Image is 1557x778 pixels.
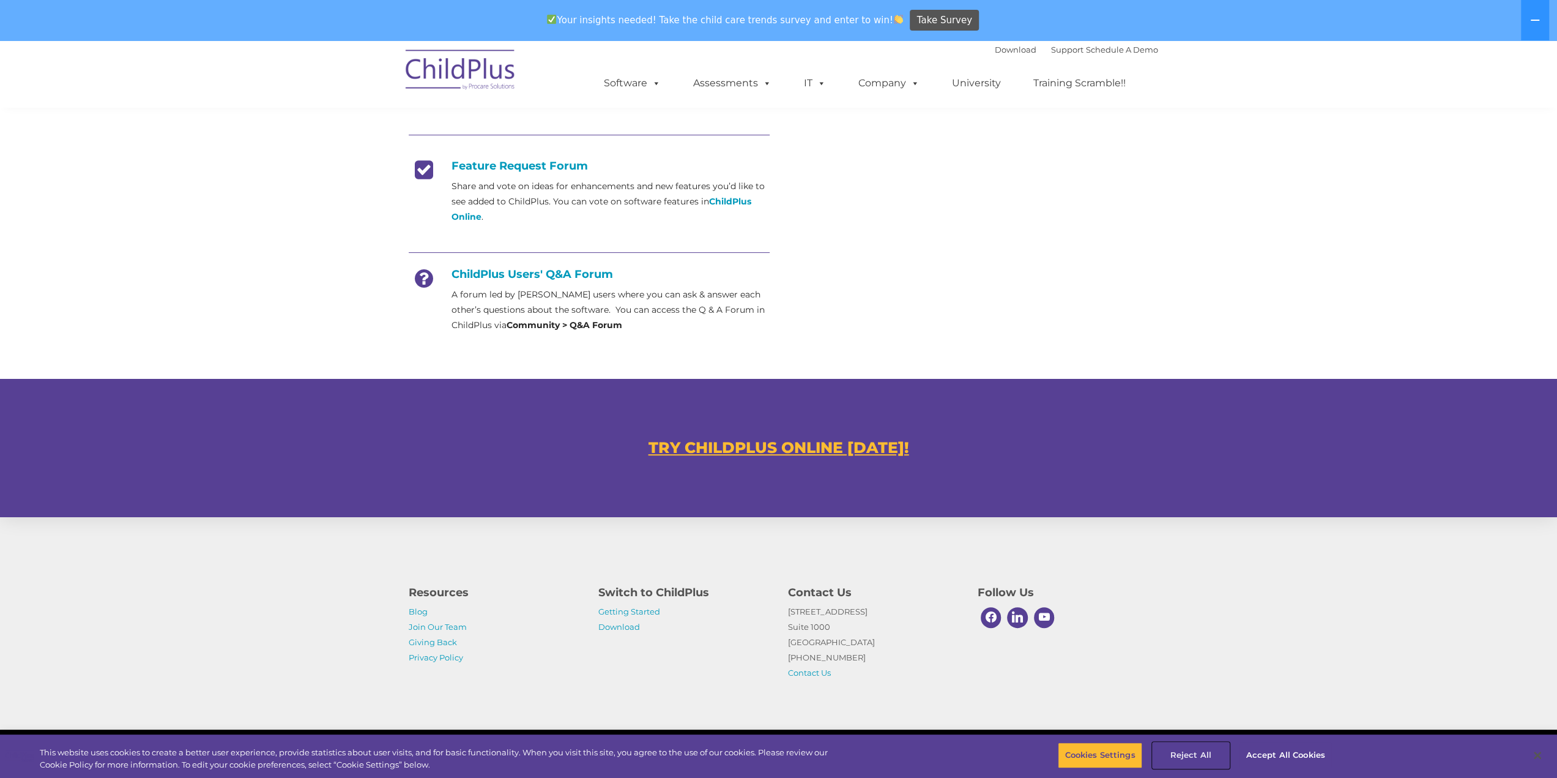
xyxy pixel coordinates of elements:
p: Share and vote on ideas for enhancements and new features you’d like to see added to ChildPlus. Y... [451,179,770,225]
p: [STREET_ADDRESS] Suite 1000 [GEOGRAPHIC_DATA] [PHONE_NUMBER] [788,604,959,681]
a: Support [1051,45,1083,54]
img: ChildPlus by Procare Solutions [399,41,522,102]
a: University [940,71,1013,95]
h4: Follow Us [978,584,1149,601]
div: This website uses cookies to create a better user experience, provide statistics about user visit... [40,747,857,771]
a: Software [592,71,673,95]
a: Linkedin [1004,604,1031,631]
a: Join Our Team [409,622,467,632]
p: A forum led by [PERSON_NAME] users where you can ask & answer each other’s questions about the so... [451,287,770,333]
a: Youtube [1031,604,1058,631]
button: Close [1524,742,1551,769]
a: Facebook [978,604,1005,631]
a: IT [792,71,838,95]
font: | [995,45,1158,54]
button: Accept All Cookies [1239,742,1332,768]
a: Download [598,622,640,632]
h4: ChildPlus Users' Q&A Forum [409,267,770,281]
span: Take Survey [917,10,972,31]
a: ChildPlus Online [451,196,751,222]
h4: Contact Us [788,584,959,601]
a: Company [846,71,932,95]
h4: Feature Request Forum [409,159,770,173]
a: Getting Started [598,607,660,616]
a: Download [995,45,1036,54]
img: 👏 [894,15,903,24]
a: Training Scramble!! [1021,71,1138,95]
button: Cookies Settings [1058,742,1142,768]
h4: Resources [409,584,580,601]
img: ✅ [547,15,556,24]
a: Schedule A Demo [1086,45,1158,54]
button: Reject All [1153,742,1229,768]
strong: Community > Q&A Forum [507,320,622,331]
a: Take Survey [910,10,979,31]
a: TRY CHILDPLUS ONLINE [DATE]! [648,438,909,457]
span: Your insights needed! Take the child care trends survey and enter to win! [542,8,909,32]
a: Contact Us [788,668,831,678]
h4: Switch to ChildPlus [598,584,770,601]
a: Assessments [681,71,784,95]
a: Giving Back [409,637,457,647]
a: Privacy Policy [409,653,463,662]
a: Blog [409,607,428,616]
